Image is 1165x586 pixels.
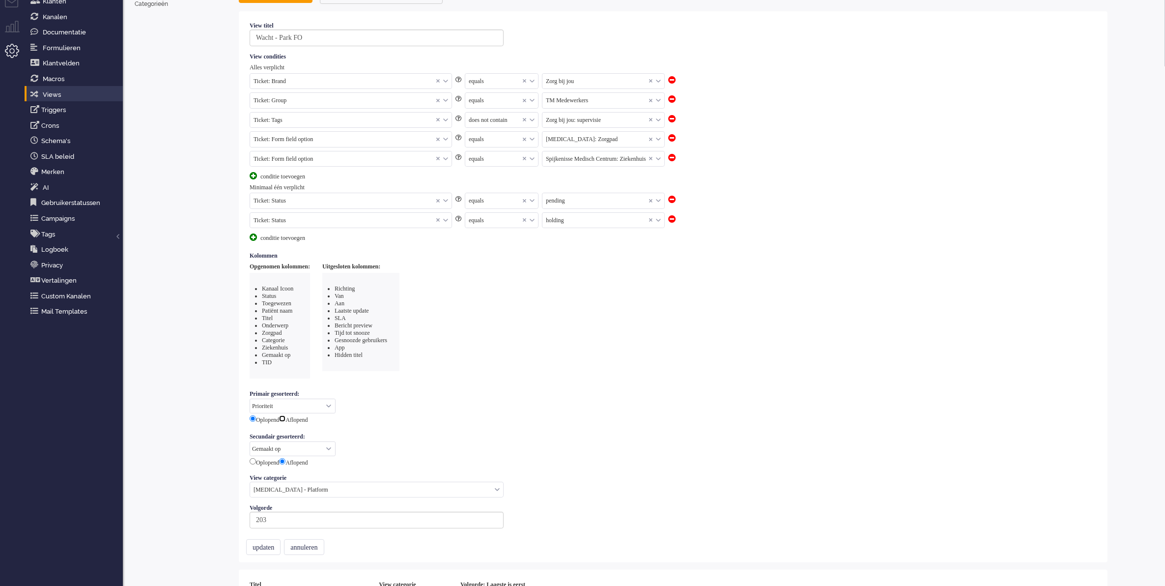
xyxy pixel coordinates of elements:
[43,13,67,21] span: Kanalen
[250,172,323,180] div: conditie toevoegen
[250,53,289,60] label: View condities
[43,59,80,67] span: Klantvelden
[262,322,288,329] span: Onderwerp
[28,260,123,270] a: Privacy
[28,229,123,239] a: Tags
[28,135,123,146] a: Schema's
[43,75,64,83] span: Macros
[43,91,61,98] span: Views
[28,27,123,37] a: Documentatie
[43,29,86,36] span: Documentatie
[28,291,123,301] a: Custom Kanalen
[335,322,372,329] span: Bericht preview
[28,104,123,115] a: Triggers
[28,151,123,162] a: SLA beleid
[262,329,282,336] span: Zorgpad
[250,413,1097,425] div: Oplopend Aflopend
[250,456,1097,468] div: Oplopend Aflopend
[262,315,273,322] span: Titel
[28,166,123,177] a: Merken
[28,120,123,131] a: Crons
[28,73,123,84] a: Macros
[250,184,1097,191] div: Minimaal één verplicht
[43,184,49,191] span: AI
[28,11,123,22] a: Kanalen
[335,293,344,299] span: Van
[262,307,292,314] span: Patiënt naam
[28,213,123,224] a: Campaigns
[28,275,123,286] a: Vertalingen
[250,474,290,482] label: View categorie
[250,252,281,260] label: Kolommen
[250,263,310,270] label: Opgenomen kolommen:
[284,539,324,555] button: annuleren
[262,293,276,299] span: Status
[28,182,123,193] a: Ai
[28,197,123,208] a: Gebruikerstatussen
[5,21,27,43] li: Supervisor menu
[262,352,290,358] span: Gemaakt op
[250,22,277,29] label: View titel
[43,44,81,52] span: Formulieren
[335,337,387,344] span: Gesnoozde gebruikers
[262,359,272,366] span: TID
[28,244,123,255] a: Logboek
[335,315,346,322] span: SLA
[335,285,355,292] span: Richting
[28,58,123,68] a: Klantvelden
[262,337,285,344] span: Categorie
[246,539,281,555] button: updaten
[335,344,345,351] span: App
[322,263,380,270] label: Uitgesloten kolommen:
[335,329,370,336] span: Tijd tot snooze
[335,307,369,314] span: Laatste update
[250,234,323,242] div: conditie toevoegen
[250,504,276,512] label: Volgorde
[28,42,123,53] a: Formulieren
[335,352,363,358] span: Hidden titel
[5,44,27,66] li: Admin menu
[28,89,123,100] a: Views
[335,300,344,307] span: Aan
[250,389,303,399] label: Primair gesorteerd:
[250,432,309,441] label: Secundair gesorteerd:
[262,300,291,307] span: Toegewezen
[250,64,1097,71] div: Alles verplicht
[262,344,288,351] span: Ziekenhuis
[28,306,123,317] a: Mail Templates
[262,285,293,292] span: Kanaal Icoon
